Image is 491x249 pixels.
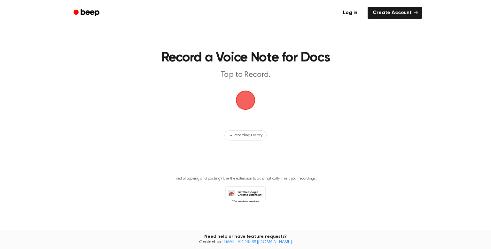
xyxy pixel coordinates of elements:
[4,240,487,245] span: Contact us
[174,176,317,181] p: Tired of copying and pasting? Use the extension to automatically insert your recordings.
[337,5,364,20] a: Log in
[123,70,368,80] p: Tap to Record.
[224,130,267,141] button: Recording History
[368,7,422,19] a: Create Account
[82,51,409,65] h1: Record a Voice Note for Docs
[222,240,292,245] a: [EMAIL_ADDRESS][DOMAIN_NAME]
[236,91,255,110] img: Beep Logo
[69,7,105,19] a: Beep
[234,133,262,138] span: Recording History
